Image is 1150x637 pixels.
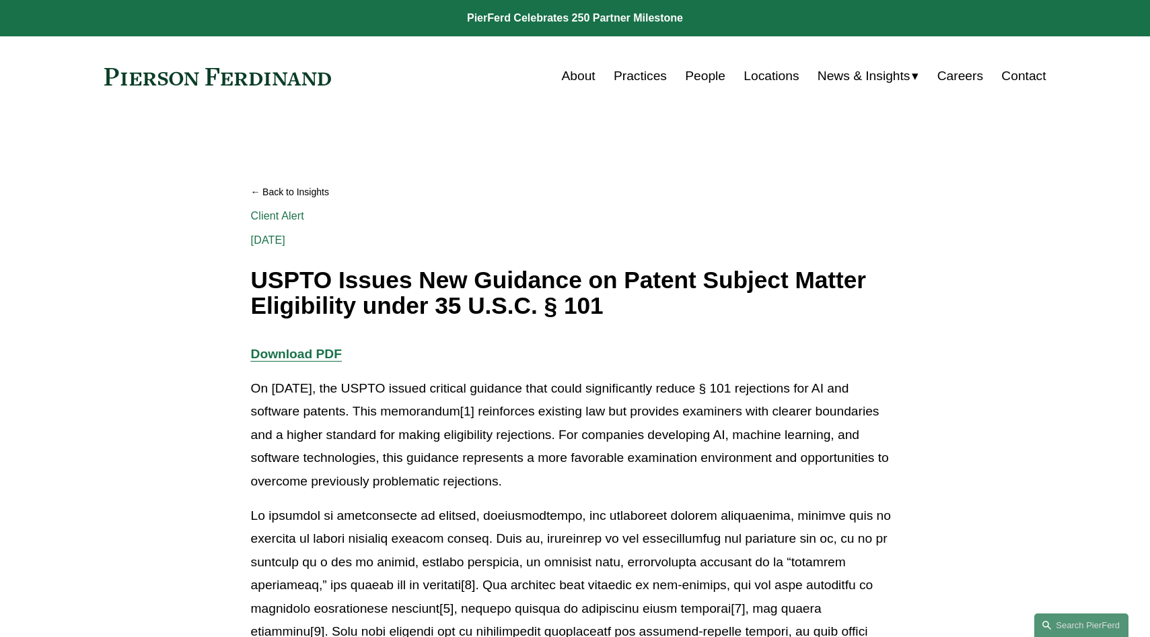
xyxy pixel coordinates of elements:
a: Client Alert [251,210,304,222]
a: Practices [614,63,667,89]
span: [DATE] [251,234,285,246]
a: Contact [1001,63,1046,89]
a: Download PDF [251,347,342,361]
p: On [DATE], the USPTO issued critical guidance that could significantly reduce § 101 rejections fo... [251,377,900,494]
a: Careers [937,63,983,89]
h1: USPTO Issues New Guidance on Patent Subject Matter Eligibility under 35 U.S.C. § 101 [251,267,900,319]
a: Search this site [1034,613,1128,637]
a: Locations [744,63,799,89]
a: People [685,63,725,89]
a: Back to Insights [251,180,900,204]
a: folder dropdown [818,63,919,89]
span: News & Insights [818,65,910,88]
a: About [562,63,596,89]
